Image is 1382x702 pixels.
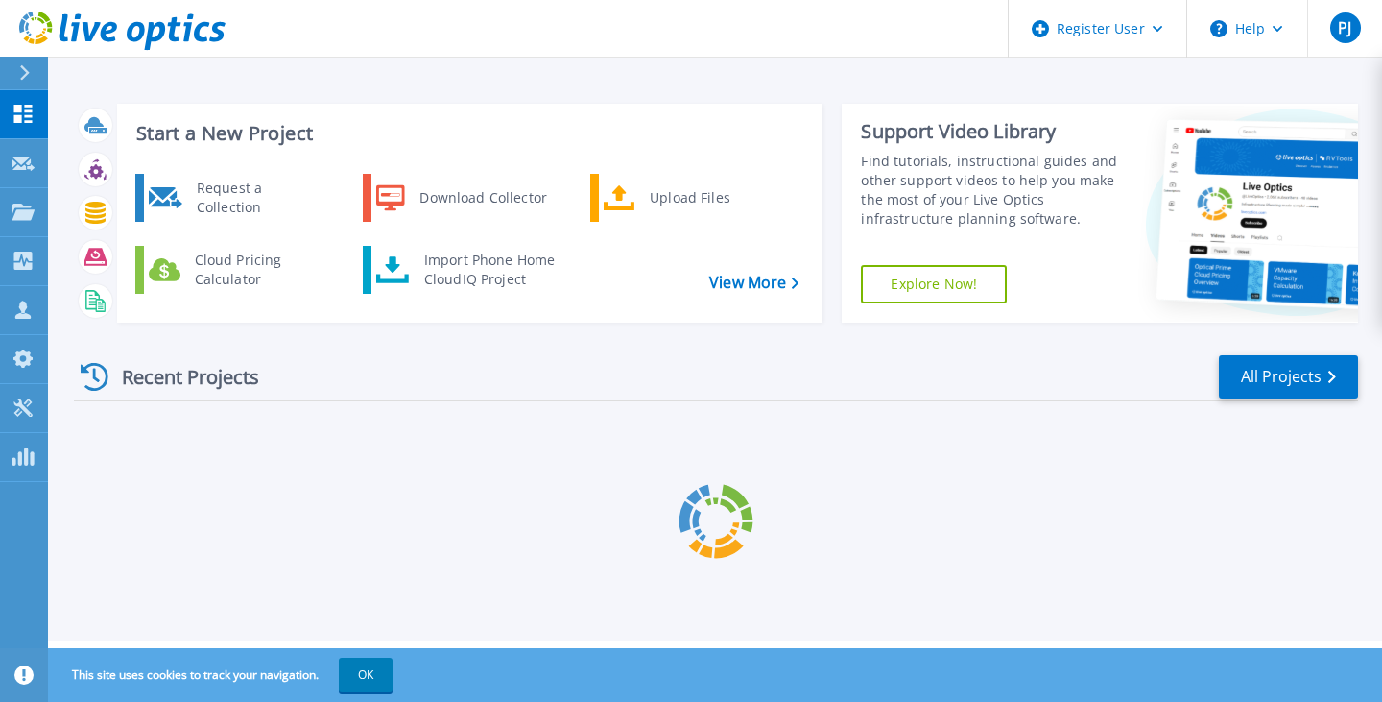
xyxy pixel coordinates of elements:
div: Recent Projects [74,353,285,400]
div: Download Collector [410,179,555,217]
div: Upload Files [640,179,782,217]
div: Find tutorials, instructional guides and other support videos to help you make the most of your L... [861,152,1119,229]
a: Explore Now! [861,265,1007,303]
a: Cloud Pricing Calculator [135,246,332,294]
button: OK [339,658,393,692]
div: Request a Collection [187,179,327,217]
div: Cloud Pricing Calculator [185,251,327,289]
h3: Start a New Project [136,123,798,144]
div: Import Phone Home CloudIQ Project [415,251,564,289]
span: This site uses cookies to track your navigation. [53,658,393,692]
a: View More [709,274,798,292]
a: All Projects [1219,355,1358,399]
a: Request a Collection [135,174,332,222]
div: Support Video Library [861,119,1119,144]
a: Download Collector [363,174,560,222]
a: Upload Files [590,174,787,222]
span: PJ [1338,20,1351,36]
